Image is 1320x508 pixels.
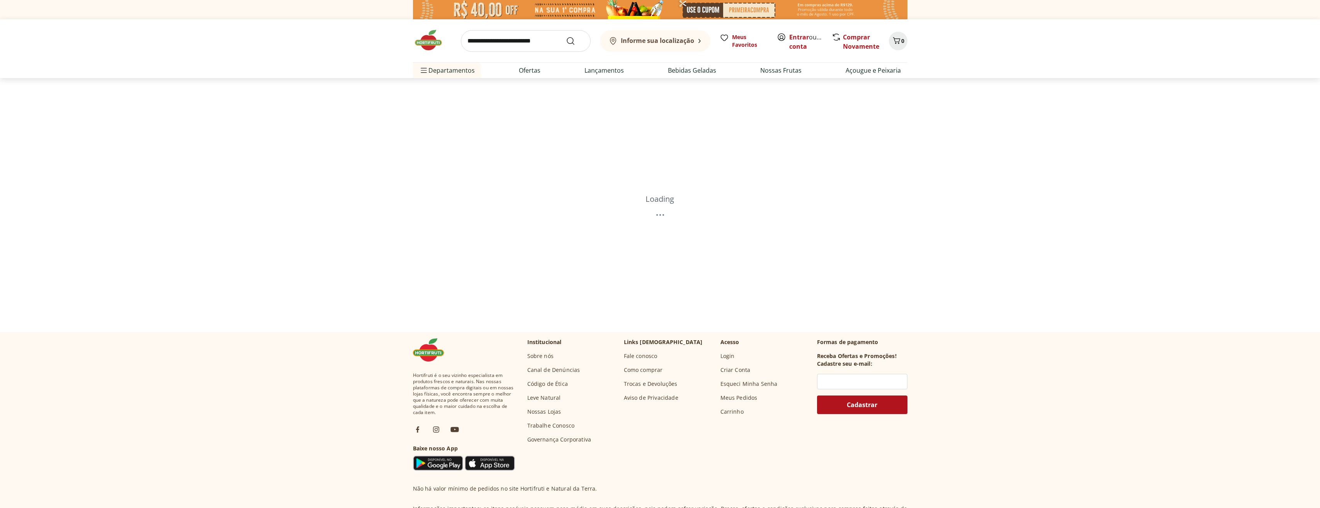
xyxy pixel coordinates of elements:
a: Criar conta [789,33,832,51]
a: Aviso de Privacidade [624,394,678,402]
h3: Cadastre seu e-mail: [817,360,872,368]
a: Trabalhe Conosco [527,422,575,430]
button: Carrinho [889,32,907,50]
a: Nossas Lojas [527,408,561,416]
a: Como comprar [624,366,663,374]
input: search [461,30,591,52]
span: Departamentos [419,61,475,80]
a: Bebidas Geladas [668,66,716,75]
a: Carrinho [720,408,744,416]
img: fb [413,425,422,434]
img: Hortifruti [413,29,452,52]
span: ou [789,32,824,51]
a: Esqueci Minha Senha [720,380,778,388]
a: Login [720,352,735,360]
p: Não há valor mínimo de pedidos no site Hortifruti e Natural da Terra. [413,485,597,493]
img: ytb [450,425,459,434]
span: Cadastrar [847,402,877,408]
span: Meus Favoritos [732,33,768,49]
h3: Receba Ofertas e Promoções! [817,352,897,360]
p: Institucional [527,338,562,346]
a: Meus Pedidos [720,394,758,402]
a: Nossas Frutas [760,66,802,75]
span: 0 [901,37,904,44]
p: Acesso [720,338,739,346]
button: Submit Search [566,36,584,46]
button: Informe sua localização [600,30,710,52]
span: Hortifruti é o seu vizinho especialista em produtos frescos e naturais. Nas nossas plataformas de... [413,372,515,416]
img: ig [432,425,441,434]
a: Leve Natural [527,394,561,402]
a: Fale conosco [624,352,657,360]
a: Comprar Novamente [843,33,879,51]
a: Canal de Denúncias [527,366,580,374]
a: Lançamentos [584,66,624,75]
a: Açougue e Peixaria [846,66,901,75]
b: Informe sua localização [621,36,694,45]
img: Google Play Icon [413,455,463,471]
img: App Store Icon [465,455,515,471]
a: Meus Favoritos [720,33,768,49]
button: Cadastrar [817,395,907,414]
a: Entrar [789,33,809,41]
button: Menu [419,61,428,80]
p: Loading [646,194,674,203]
p: Links [DEMOGRAPHIC_DATA] [624,338,703,346]
a: Código de Ética [527,380,568,388]
a: Ofertas [519,66,540,75]
a: Sobre nós [527,352,554,360]
p: Formas de pagamento [817,338,907,346]
a: Governança Corporativa [527,436,591,443]
img: Hortifruti [413,338,452,361]
h3: Baixe nosso App [413,445,515,452]
a: Trocas e Devoluções [624,380,678,388]
a: Criar Conta [720,366,751,374]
